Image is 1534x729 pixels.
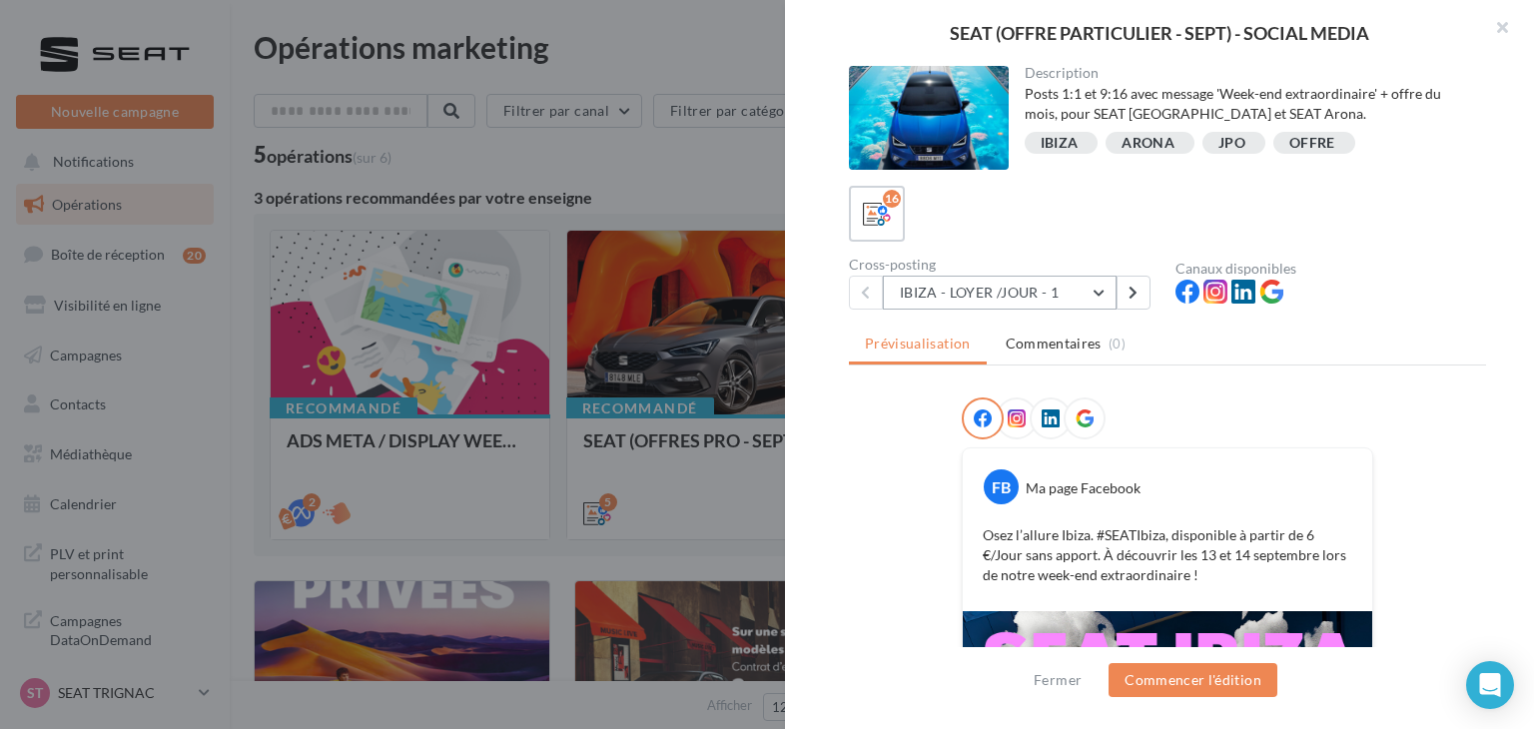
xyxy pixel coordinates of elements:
div: JPO [1218,136,1245,151]
button: IBIZA - LOYER /JOUR - 1 [883,276,1117,310]
span: Commentaires [1006,334,1102,354]
button: Fermer [1026,668,1090,692]
div: Cross-posting [849,258,1159,272]
div: Posts 1:1 et 9:16 avec message 'Week-end extraordinaire' + offre du mois, pour SEAT [GEOGRAPHIC_D... [1025,84,1471,124]
div: IBIZA [1041,136,1079,151]
div: 16 [883,190,901,208]
button: Commencer l'édition [1109,663,1277,697]
span: (0) [1109,336,1126,352]
div: Open Intercom Messenger [1466,661,1514,709]
div: Description [1025,66,1471,80]
div: SEAT (OFFRE PARTICULIER - SEPT) - SOCIAL MEDIA [817,24,1502,42]
div: Ma page Facebook [1026,478,1141,498]
p: Osez l’allure Ibiza. #SEATIbiza, disponible à partir de 6 €/Jour sans apport. À découvrir les 13 ... [983,525,1352,585]
div: FB [984,469,1019,504]
div: ARONA [1122,136,1174,151]
div: OFFRE [1289,136,1335,151]
div: Canaux disponibles [1175,262,1486,276]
